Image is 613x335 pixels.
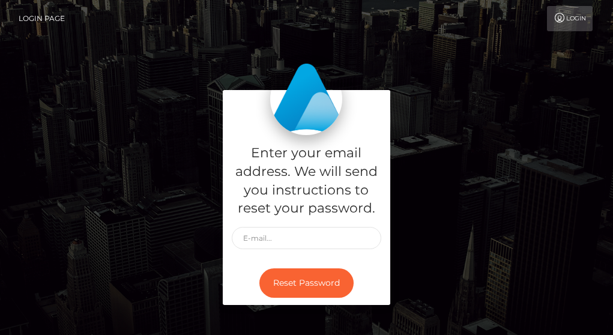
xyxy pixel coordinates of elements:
input: E-mail... [232,227,382,249]
h5: Enter your email address. We will send you instructions to reset your password. [232,144,382,218]
a: Login Page [19,6,65,31]
a: Login [547,6,593,31]
img: MassPay Login [270,63,342,135]
button: Reset Password [259,268,354,298]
